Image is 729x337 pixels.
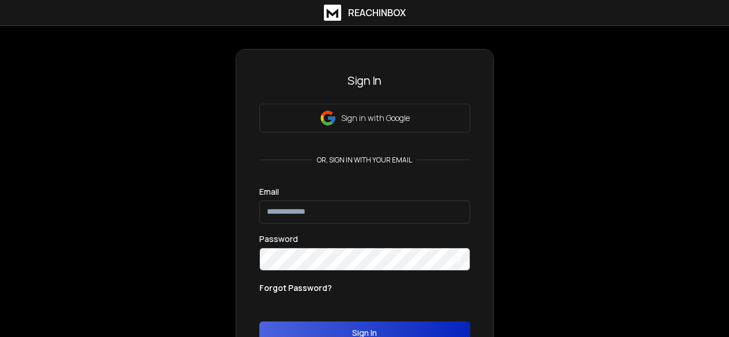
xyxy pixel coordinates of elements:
[259,188,279,196] label: Email
[348,6,406,20] h1: ReachInbox
[312,156,417,165] p: or, sign in with your email
[324,5,406,21] a: ReachInbox
[259,104,470,132] button: Sign in with Google
[324,5,341,21] img: logo
[259,73,470,89] h3: Sign In
[341,112,410,124] p: Sign in with Google
[259,235,298,243] label: Password
[259,282,332,294] p: Forgot Password?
